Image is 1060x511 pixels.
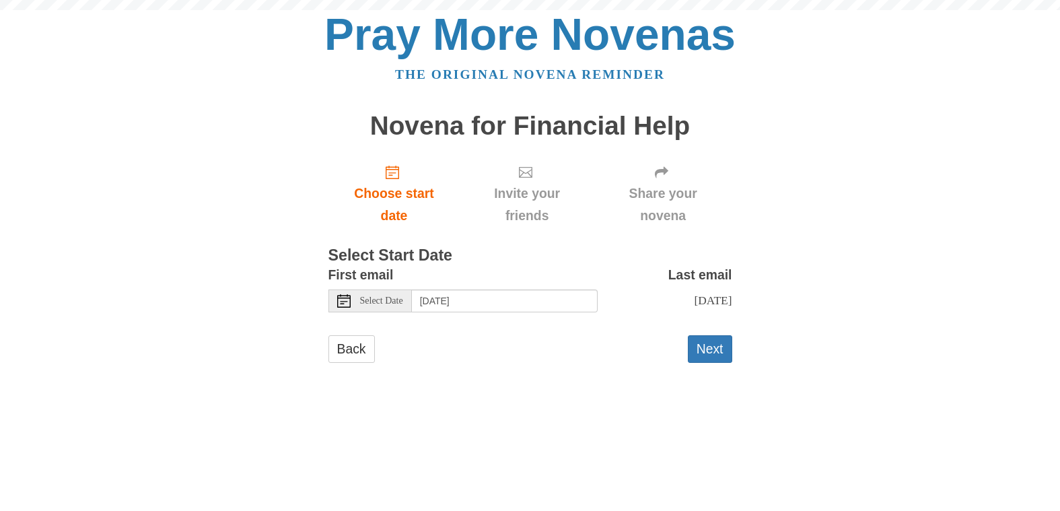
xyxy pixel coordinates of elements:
span: Choose start date [342,182,447,227]
a: Choose start date [328,154,460,234]
span: [DATE] [694,294,732,307]
div: Click "Next" to confirm your start date first. [594,154,732,234]
a: The original novena reminder [395,67,665,81]
span: Share your novena [608,182,719,227]
div: Click "Next" to confirm your start date first. [460,154,594,234]
span: Invite your friends [473,182,580,227]
h3: Select Start Date [328,247,732,265]
label: First email [328,264,394,286]
button: Next [688,335,732,363]
h1: Novena for Financial Help [328,112,732,141]
label: Last email [668,264,732,286]
a: Pray More Novenas [324,9,736,59]
span: Select Date [360,296,403,306]
a: Back [328,335,375,363]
